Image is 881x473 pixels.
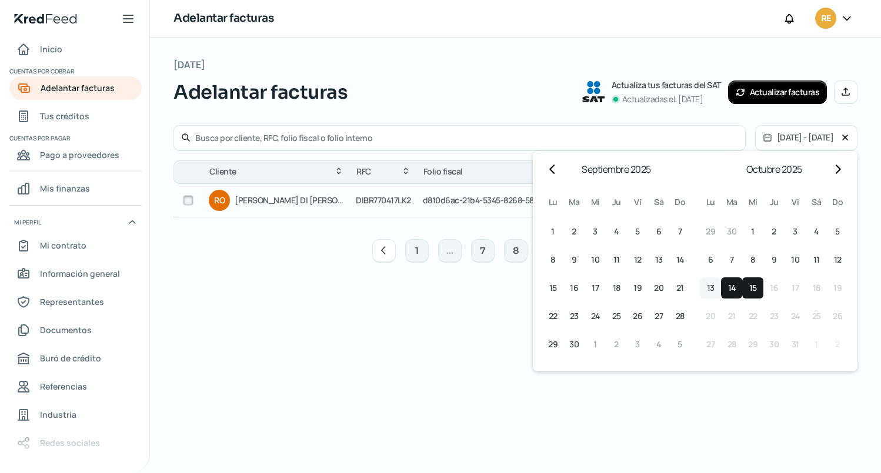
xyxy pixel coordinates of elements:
[356,165,371,179] span: RFC
[707,281,715,295] span: 13
[832,196,843,207] span: do
[612,78,721,92] p: Actualiza tus facturas del SAT
[812,196,821,207] span: sá
[613,281,620,295] span: 18
[792,196,799,207] span: vi
[750,253,755,267] span: 8
[504,239,528,263] button: 8
[549,309,558,323] span: 22
[173,56,205,73] span: [DATE]
[9,375,142,398] a: Referencias
[9,347,142,370] a: Buró de crédito
[770,196,779,207] span: ju
[582,81,605,102] img: SAT logo
[834,253,842,267] span: 12
[769,337,779,351] span: 30
[792,281,799,295] span: 17
[813,281,820,295] span: 18
[9,105,142,128] a: Tus créditos
[209,165,236,179] span: Cliente
[793,224,797,239] span: 3
[706,224,715,239] span: 29
[548,337,558,351] span: 29
[833,281,842,295] span: 19
[9,403,142,427] a: Industria
[613,253,620,267] span: 11
[173,10,273,27] h1: Adelantar facturas
[654,281,663,295] span: 20
[756,126,841,150] button: [DATE] - [DATE]
[612,196,621,207] span: ju
[9,431,142,455] a: Redes sociales
[40,435,100,450] span: Redes sociales
[612,309,621,323] span: 25
[591,196,600,207] span: mi
[812,309,821,323] span: 25
[726,196,737,207] span: ma
[41,80,115,95] span: Adelantar facturas
[708,253,713,267] span: 6
[706,309,715,323] span: 20
[654,196,663,207] span: sá
[550,253,555,267] span: 8
[728,337,736,351] span: 28
[570,309,579,323] span: 23
[727,224,736,239] span: 30
[815,337,818,351] span: 1
[751,224,755,239] span: 1
[656,224,662,239] span: 6
[9,38,142,61] a: Inicio
[770,281,778,295] span: 16
[40,181,90,196] span: Mis finanzas
[678,224,682,239] span: 7
[770,309,779,323] span: 23
[633,309,642,323] span: 26
[792,337,799,351] span: 31
[578,160,655,179] h2: septiembre 2025
[706,196,715,207] span: lu
[438,239,462,263] button: ...
[675,196,685,207] span: do
[173,78,348,106] span: Adelantar facturas
[706,337,715,351] span: 27
[551,224,555,239] span: 1
[772,253,777,267] span: 9
[40,266,120,281] span: Información general
[791,309,800,323] span: 24
[569,196,580,207] span: ma
[749,309,757,323] span: 22
[635,224,640,239] span: 5
[593,224,598,239] span: 3
[821,12,830,26] span: RE
[749,196,757,207] span: mi
[9,234,142,257] a: Mi contrato
[40,294,104,309] span: Representantes
[591,253,599,267] span: 10
[195,132,738,143] input: Busca por cliente, RFC, folio fiscal o folio interno
[728,80,827,104] button: Actualizar facturas
[827,159,848,180] button: Go to next month
[9,133,140,143] span: Cuentas por pagar
[614,224,619,239] span: 4
[423,194,580,206] span: d810d6ac-21b4-5345-8268-587acd88b9d6
[9,143,142,167] a: Pago a proveedores
[40,238,86,253] span: Mi contrato
[542,159,563,180] button: Go to previous month
[676,253,684,267] span: 14
[676,309,685,323] span: 28
[655,309,663,323] span: 27
[235,193,344,207] span: [PERSON_NAME] DI [PERSON_NAME]
[833,309,842,323] span: 26
[14,217,41,227] span: Mi perfil
[633,281,642,295] span: 19
[572,253,577,267] span: 9
[655,253,663,267] span: 13
[572,224,576,239] span: 2
[40,109,89,123] span: Tus créditos
[835,224,840,239] span: 5
[592,281,599,295] span: 17
[593,337,597,351] span: 1
[614,337,619,351] span: 2
[549,196,558,207] span: lu
[570,281,578,295] span: 16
